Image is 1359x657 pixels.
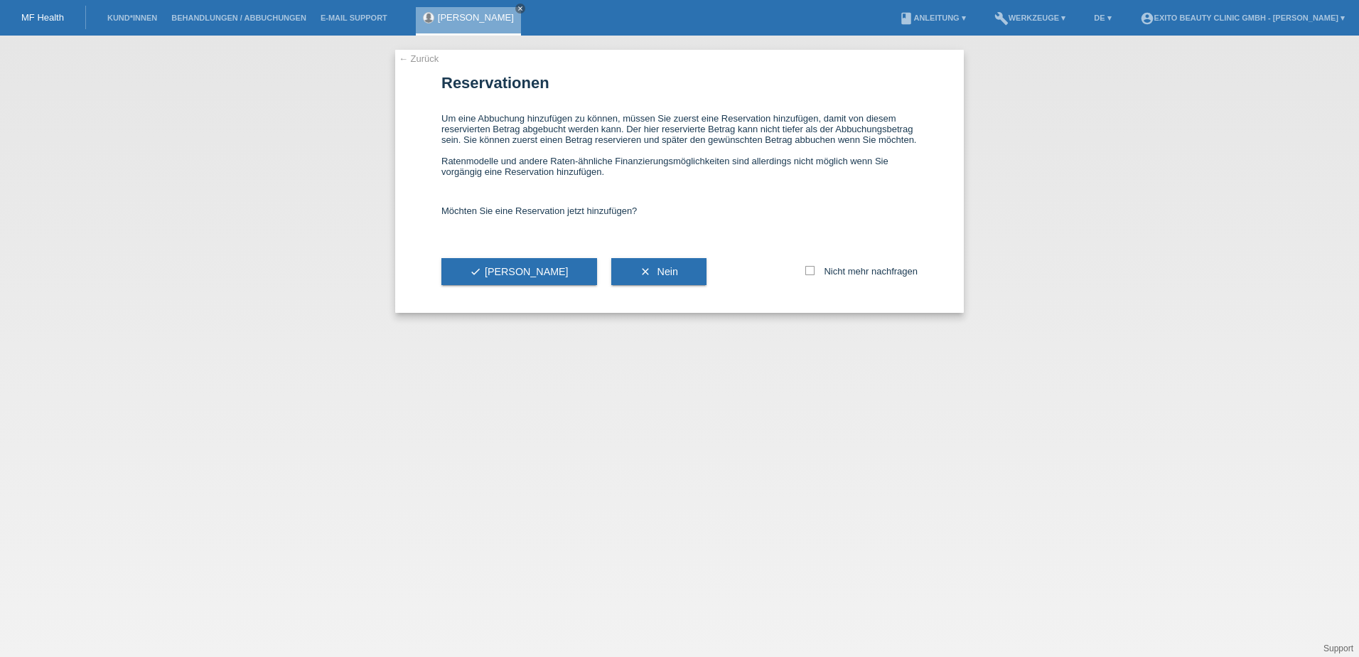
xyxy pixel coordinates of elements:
i: check [470,266,481,277]
a: bookAnleitung ▾ [892,14,972,22]
div: Möchten Sie eine Reservation jetzt hinzufügen? [441,191,918,230]
button: clear Nein [611,258,707,285]
a: close [515,4,525,14]
span: [PERSON_NAME] [470,266,569,277]
button: check[PERSON_NAME] [441,258,597,285]
a: buildWerkzeuge ▾ [987,14,1073,22]
a: DE ▾ [1087,14,1118,22]
a: Support [1323,643,1353,653]
i: account_circle [1140,11,1154,26]
a: MF Health [21,12,64,23]
a: [PERSON_NAME] [438,12,514,23]
div: Um eine Abbuchung hinzufügen zu können, müssen Sie zuerst eine Reservation hinzufügen, damit von ... [441,99,918,191]
a: ← Zurück [399,53,439,64]
a: Behandlungen / Abbuchungen [164,14,313,22]
label: Nicht mehr nachfragen [805,266,918,277]
i: book [899,11,913,26]
h1: Reservationen [441,74,918,92]
a: E-Mail Support [313,14,394,22]
i: build [994,11,1009,26]
span: Nein [657,266,678,277]
a: account_circleExito Beauty Clinic GmbH - [PERSON_NAME] ▾ [1133,14,1352,22]
i: close [517,5,524,12]
i: clear [640,266,651,277]
a: Kund*innen [100,14,164,22]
